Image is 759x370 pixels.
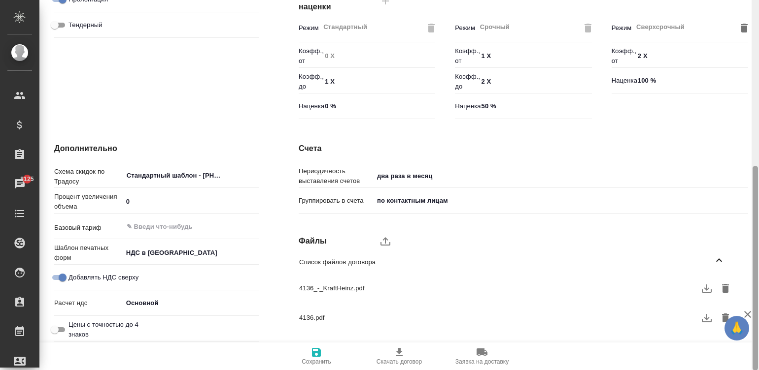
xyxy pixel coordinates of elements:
span: Скачать договор [377,358,422,365]
input: ✎ Введи что-нибудь [478,49,592,63]
button: Open [254,226,256,228]
input: ✎ Введи что-нибудь [126,220,223,232]
input: ✎ Введи что-нибудь [634,49,748,63]
input: ✎ Введи что-нибудь [478,99,592,113]
button: Удалить файл [718,310,733,325]
a: 8125 [2,172,37,196]
p: Наценка [299,101,321,111]
button: Удалить файл [718,281,733,296]
p: Коэфф., до [299,72,321,92]
input: ✎ Введи что-нибудь [478,75,592,89]
span: Цены с точностью до 4 знаков [69,320,149,339]
input: ✎ Введи что-нибудь [321,75,435,89]
p: Базовый тариф [54,223,123,233]
p: Шаблон печатных форм [54,243,123,263]
span: 4136.pdf [299,313,717,323]
div: Основной [123,295,259,311]
button: 🙏 [724,316,749,340]
span: 8125 [14,174,39,184]
p: Коэфф., от [299,46,321,66]
span: 4136_-_KraftHeinz.pdf [299,283,717,293]
div: Список файлов договора [291,250,741,274]
button: Скачать файл [699,281,714,296]
p: Режим [455,23,476,33]
button: Удалить режим [737,21,752,35]
h4: Дополнительно [54,143,259,154]
button: Open [254,175,256,177]
input: ✎ Введи что-нибудь [634,73,748,88]
span: Тендерный [69,20,103,30]
input: ✎ Введи что-нибудь [123,195,259,209]
label: upload [374,229,397,253]
p: Режим [612,23,632,33]
p: Коэфф., до [455,72,478,92]
span: Добавлять НДС сверху [69,273,138,282]
p: Наценка [455,101,478,111]
button: Скачать файл [699,340,714,355]
p: Наценка [612,76,634,86]
div: по контактным лицам [374,192,748,209]
p: Процент увеличения объема [54,192,123,212]
span: Сохранить [302,358,331,365]
span: Список файлов договора [299,257,713,267]
span: 🙏 [728,318,745,339]
button: Скачать договор [358,342,441,370]
h4: Файлы [299,235,374,247]
input: Пустое поле [321,49,435,63]
p: Периодичность выставления счетов [299,166,374,186]
p: Расчет ндс [54,298,123,308]
p: Коэфф., от [455,46,478,66]
div: НДС в [GEOGRAPHIC_DATA] [123,245,259,261]
span: Заявка на доставку [455,358,509,365]
p: Коэфф., от [612,46,634,66]
p: Режим [299,23,319,33]
button: Сохранить [275,342,358,370]
p: Схема скидок по Традосу [54,167,123,186]
h4: Счета [299,143,748,154]
div: два раза в месяц [374,168,748,185]
button: Заявка на доставку [441,342,523,370]
p: Группировать в счета [299,196,374,206]
input: ✎ Введи что-нибудь [321,99,435,113]
button: Скачать файл [699,310,714,325]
